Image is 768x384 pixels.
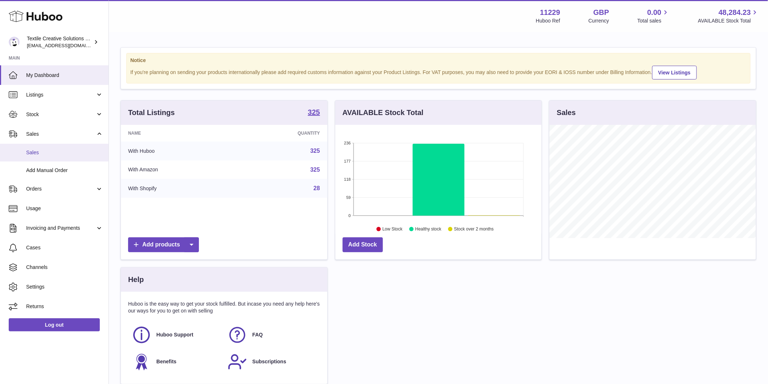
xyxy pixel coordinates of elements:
[536,17,560,24] div: Huboo Ref
[27,35,92,49] div: Textile Creative Solutions Limited
[128,275,144,285] h3: Help
[121,160,234,179] td: With Amazon
[26,91,95,98] span: Listings
[719,8,751,17] span: 48,284.23
[308,109,320,116] strong: 325
[130,57,747,64] strong: Notice
[589,17,609,24] div: Currency
[156,331,193,338] span: Huboo Support
[9,37,20,48] img: sales@textilecreativesolutions.co.uk
[130,65,747,79] div: If you're planning on sending your products internationally please add required customs informati...
[26,205,103,212] span: Usage
[557,108,576,118] h3: Sales
[121,125,234,142] th: Name
[26,111,95,118] span: Stock
[344,177,351,181] text: 118
[415,227,442,232] text: Healthy stock
[26,264,103,271] span: Channels
[540,8,560,17] strong: 11229
[637,17,670,24] span: Total sales
[308,109,320,117] a: 325
[234,125,327,142] th: Quantity
[346,195,351,200] text: 59
[343,108,424,118] h3: AVAILABLE Stock Total
[383,227,403,232] text: Low Stock
[228,325,316,345] a: FAQ
[26,303,103,310] span: Returns
[26,283,103,290] span: Settings
[228,352,316,372] a: Subscriptions
[26,244,103,251] span: Cases
[637,8,670,24] a: 0.00 Total sales
[26,131,95,138] span: Sales
[128,108,175,118] h3: Total Listings
[252,358,286,365] span: Subscriptions
[314,185,320,191] a: 28
[344,141,351,145] text: 236
[310,148,320,154] a: 325
[26,149,103,156] span: Sales
[698,8,759,24] a: 48,284.23 AVAILABLE Stock Total
[26,225,95,232] span: Invoicing and Payments
[26,72,103,79] span: My Dashboard
[121,179,234,198] td: With Shopify
[454,227,494,232] text: Stock over 2 months
[156,358,176,365] span: Benefits
[128,301,320,314] p: Huboo is the easy way to get your stock fulfilled. But incase you need any help here's our ways f...
[9,318,100,331] a: Log out
[310,167,320,173] a: 325
[652,66,697,79] a: View Listings
[121,142,234,160] td: With Huboo
[26,185,95,192] span: Orders
[27,42,107,48] span: [EMAIL_ADDRESS][DOMAIN_NAME]
[128,237,199,252] a: Add products
[348,213,351,218] text: 0
[26,167,103,174] span: Add Manual Order
[648,8,662,17] span: 0.00
[132,352,220,372] a: Benefits
[252,331,263,338] span: FAQ
[343,237,383,252] a: Add Stock
[132,325,220,345] a: Huboo Support
[698,17,759,24] span: AVAILABLE Stock Total
[344,159,351,163] text: 177
[593,8,609,17] strong: GBP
